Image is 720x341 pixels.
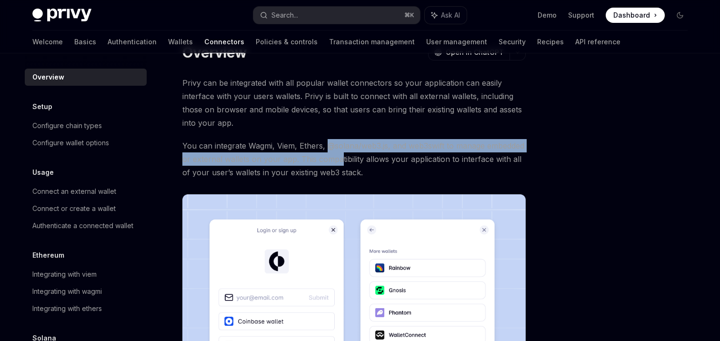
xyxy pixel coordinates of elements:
a: Authenticate a connected wallet [25,217,147,234]
img: dark logo [32,9,91,22]
div: Connect an external wallet [32,186,116,197]
a: Connect or create a wallet [25,200,147,217]
a: User management [426,30,487,53]
a: Demo [538,10,557,20]
div: Integrating with viem [32,269,97,280]
a: Policies & controls [256,30,318,53]
button: Toggle dark mode [672,8,688,23]
div: Overview [32,71,64,83]
h5: Ethereum [32,250,64,261]
div: Connect or create a wallet [32,203,116,214]
div: Configure wallet options [32,137,109,149]
button: Ask AI [425,7,467,24]
a: Authentication [108,30,157,53]
a: Recipes [537,30,564,53]
h5: Setup [32,101,52,112]
a: Configure chain types [25,117,147,134]
div: Authenticate a connected wallet [32,220,133,231]
a: Basics [74,30,96,53]
a: Configure wallet options [25,134,147,151]
h5: Usage [32,167,54,178]
div: Search... [271,10,298,21]
a: API reference [575,30,620,53]
span: Dashboard [613,10,650,20]
div: Configure chain types [32,120,102,131]
a: Integrating with viem [25,266,147,283]
span: ⌘ K [404,11,414,19]
span: Ask AI [441,10,460,20]
a: Overview [25,69,147,86]
a: Dashboard [606,8,665,23]
a: Support [568,10,594,20]
a: Connectors [204,30,244,53]
a: Integrating with wagmi [25,283,147,300]
a: Welcome [32,30,63,53]
a: Wallets [168,30,193,53]
div: Integrating with wagmi [32,286,102,297]
button: Search...⌘K [253,7,420,24]
a: Security [499,30,526,53]
a: Transaction management [329,30,415,53]
a: Integrating with ethers [25,300,147,317]
span: Privy can be integrated with all popular wallet connectors so your application can easily interfa... [182,76,526,130]
div: Integrating with ethers [32,303,102,314]
span: You can integrate Wagmi, Viem, Ethers, @solana/web3.js, and web3swift to manage embedded or exter... [182,139,526,179]
a: Connect an external wallet [25,183,147,200]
